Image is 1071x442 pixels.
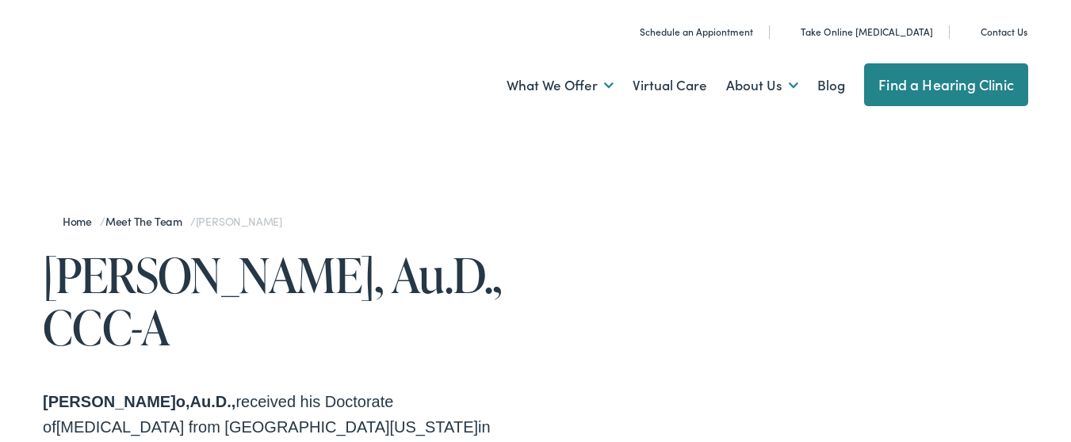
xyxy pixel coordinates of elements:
[783,24,794,40] img: An icon symbolizing headphones, colored in teal, suggests audio-related services or features.
[963,24,974,40] img: An icon representing mail communication is presented in a unique teal color.
[43,393,176,410] span: [PERSON_NAME]
[726,56,798,115] a: About Us
[56,418,478,436] span: [MEDICAL_DATA] from [GEOGRAPHIC_DATA][US_STATE]
[196,213,282,229] span: [PERSON_NAME]
[190,393,228,410] span: Au.D
[63,213,282,229] span: / /
[622,25,753,38] a: Schedule an Appiontment
[864,63,1028,106] a: Find a Hearing Clinic
[783,25,933,38] a: Take Online [MEDICAL_DATA]
[622,24,633,40] img: Calendar icon representing the ability to schedule a hearing test or hearing aid appointment at N...
[817,56,845,115] a: Blog
[63,213,100,229] a: Home
[227,393,235,410] strong: .,
[507,56,614,115] a: What We Offer
[633,56,707,115] a: Virtual Care
[176,393,190,410] span: o,
[43,249,535,353] h1: [PERSON_NAME], Au.D., CCC-A
[963,25,1027,38] a: Contact Us
[105,213,190,229] a: Meet the Team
